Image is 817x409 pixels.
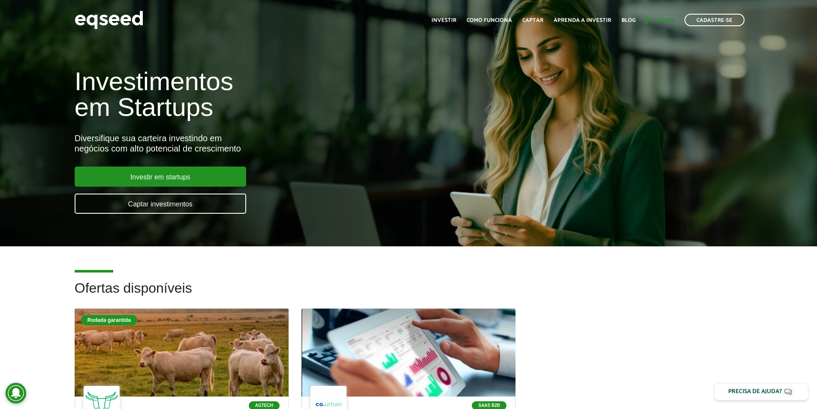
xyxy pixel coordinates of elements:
a: Investir [431,18,456,23]
div: Rodada garantida [81,315,137,325]
a: Captar investimentos [75,194,246,214]
h2: Ofertas disponíveis [75,281,743,309]
a: Blog [621,18,636,23]
a: Aprenda a investir [554,18,611,23]
a: Captar [522,18,543,23]
a: Login [657,18,674,23]
div: Diversifique sua carteira investindo em negócios com alto potencial de crescimento [75,133,470,154]
a: Como funciona [467,18,512,23]
h1: Investimentos em Startups [75,69,470,120]
img: EqSeed [75,9,143,31]
a: Investir em startups [75,167,246,187]
a: Cadastre-se [684,14,745,26]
